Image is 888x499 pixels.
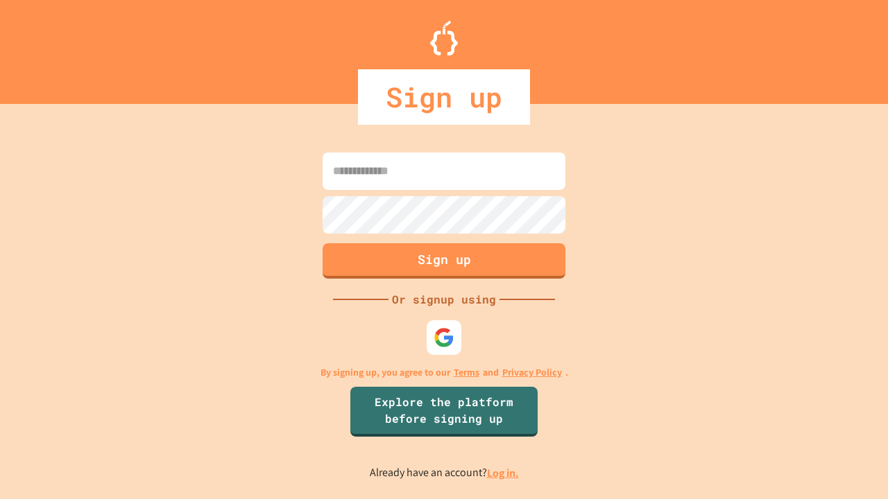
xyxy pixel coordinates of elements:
[350,387,538,437] a: Explore the platform before signing up
[370,464,519,482] p: Already have an account?
[502,365,562,380] a: Privacy Policy
[388,291,499,308] div: Or signup using
[358,69,530,125] div: Sign up
[323,243,565,279] button: Sign up
[434,327,454,348] img: google-icon.svg
[430,21,458,55] img: Logo.svg
[487,466,519,480] a: Log in.
[321,365,568,380] p: By signing up, you agree to our and .
[454,365,479,380] a: Terms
